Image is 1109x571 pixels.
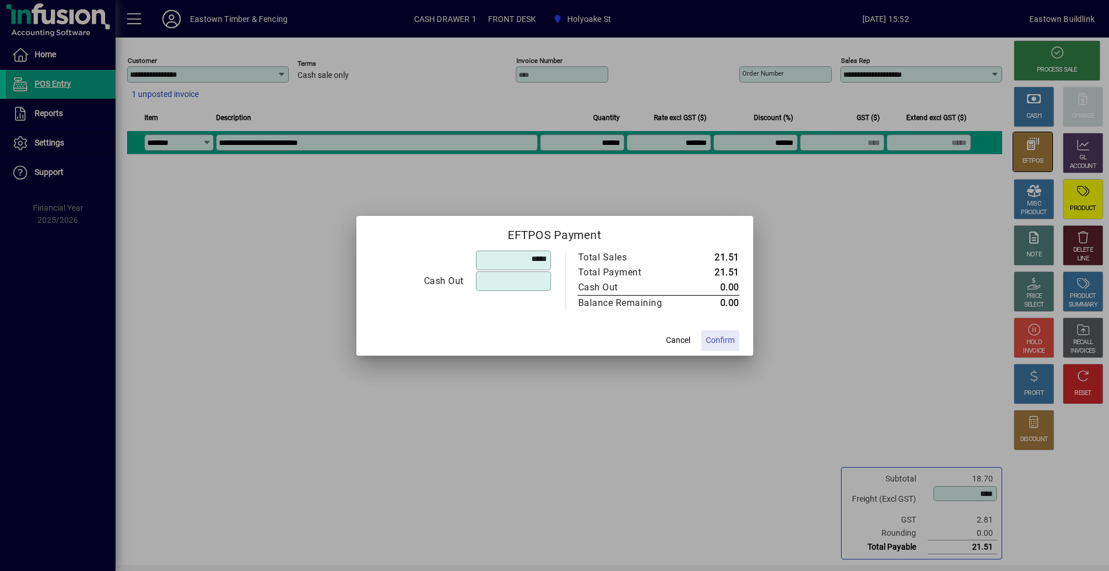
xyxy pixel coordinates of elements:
td: 21.51 [687,265,739,280]
td: Total Sales [578,250,687,265]
span: Cancel [666,334,690,346]
td: 0.00 [687,280,739,296]
h2: EFTPOS Payment [356,216,753,249]
td: 21.51 [687,250,739,265]
td: Total Payment [578,265,687,280]
div: Cash Out [371,274,464,288]
button: Cancel [660,330,697,351]
td: 0.00 [687,295,739,311]
div: Cash Out [578,281,675,294]
span: Confirm [706,334,735,346]
button: Confirm [701,330,739,351]
div: Balance Remaining [578,296,675,310]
